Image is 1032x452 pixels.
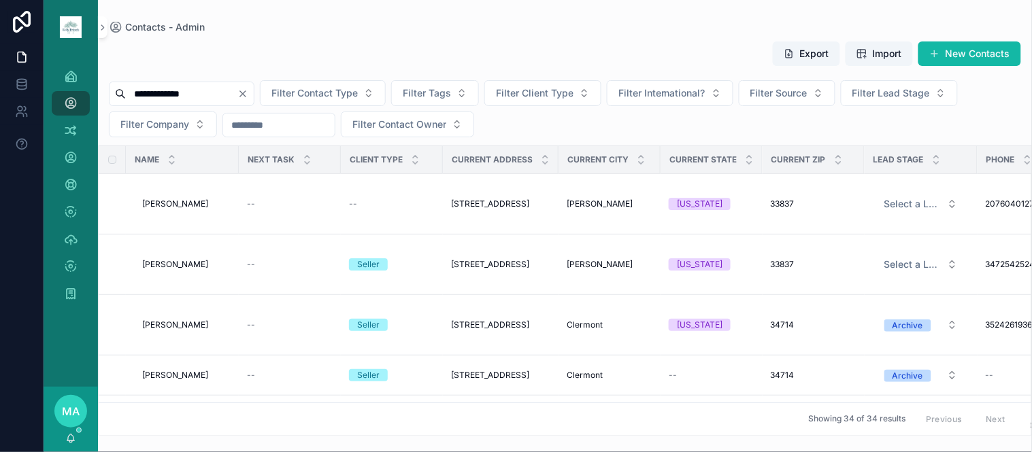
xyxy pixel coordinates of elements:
[247,370,255,381] span: --
[142,319,231,330] a: [PERSON_NAME]
[109,20,205,34] a: Contacts - Admin
[451,198,550,209] a: [STREET_ADDRESS]
[247,319,255,330] span: --
[918,41,1021,66] button: New Contacts
[142,198,208,209] span: [PERSON_NAME]
[771,319,795,330] span: 34714
[808,414,905,425] span: Showing 34 of 34 results
[771,370,856,381] a: 34714
[677,319,722,331] div: [US_STATE]
[567,370,603,381] span: Clermont
[567,198,633,209] span: [PERSON_NAME]
[873,192,969,216] button: Select Button
[669,319,754,331] a: [US_STATE]
[567,319,603,330] span: Clermont
[247,319,333,330] a: --
[846,41,913,66] button: Import
[496,86,573,100] span: Filter Client Type
[677,258,722,271] div: [US_STATE]
[451,370,550,381] a: [STREET_ADDRESS]
[452,154,533,165] span: Current Address
[391,80,479,106] button: Select Button
[739,80,835,106] button: Select Button
[247,198,333,209] a: --
[873,191,969,217] a: Select Button
[247,198,255,209] span: --
[142,259,208,270] span: [PERSON_NAME]
[451,319,529,330] span: [STREET_ADDRESS]
[841,80,958,106] button: Select Button
[771,259,795,270] span: 33837
[62,403,80,419] span: MA
[260,80,386,106] button: Select Button
[349,369,435,381] a: Seller
[237,88,254,99] button: Clear
[403,86,451,100] span: Filter Tags
[873,363,969,387] button: Select Button
[142,370,208,381] span: [PERSON_NAME]
[873,47,902,60] span: Import
[60,16,82,38] img: App logo
[142,370,231,381] a: [PERSON_NAME]
[893,370,923,382] div: Archive
[771,259,856,270] a: 33837
[873,313,969,337] button: Select Button
[357,258,380,271] div: Seller
[607,80,733,106] button: Select Button
[44,54,98,324] div: scrollable content
[451,370,529,381] span: [STREET_ADDRESS]
[873,312,969,338] a: Select Button
[567,370,652,381] a: Clermont
[567,198,652,209] a: [PERSON_NAME]
[567,154,629,165] span: Current City
[884,258,942,271] span: Select a Lead Stage
[349,319,435,331] a: Seller
[109,111,217,137] button: Select Button
[142,319,208,330] span: [PERSON_NAME]
[669,370,754,381] a: --
[247,259,255,270] span: --
[986,154,1015,165] span: Phone
[750,86,808,100] span: Filter Source
[247,259,333,270] a: --
[451,319,550,330] a: [STREET_ADDRESS]
[248,154,295,165] span: Next Task
[669,258,754,271] a: [US_STATE]
[567,319,652,330] a: Clermont
[271,86,358,100] span: Filter Contact Type
[341,111,474,137] button: Select Button
[669,198,754,210] a: [US_STATE]
[669,370,677,381] span: --
[120,118,189,131] span: Filter Company
[567,259,633,270] span: [PERSON_NAME]
[771,198,795,209] span: 33837
[352,118,446,131] span: Filter Contact Owner
[567,259,652,270] a: [PERSON_NAME]
[349,198,435,209] a: --
[873,252,969,277] button: Select Button
[125,20,205,34] span: Contacts - Admin
[142,259,231,270] a: [PERSON_NAME]
[771,154,826,165] span: Current Zip
[873,154,924,165] span: Lead Stage
[349,198,357,209] span: --
[135,154,159,165] span: Name
[618,86,705,100] span: Filter International?
[677,198,722,210] div: [US_STATE]
[451,259,550,270] a: [STREET_ADDRESS]
[669,154,737,165] span: Current State
[247,370,333,381] a: --
[142,198,231,209] a: [PERSON_NAME]
[986,370,994,381] span: --
[357,369,380,381] div: Seller
[852,86,930,100] span: Filter Lead Stage
[357,319,380,331] div: Seller
[451,259,529,270] span: [STREET_ADDRESS]
[350,154,403,165] span: Client Type
[451,198,529,209] span: [STREET_ADDRESS]
[893,319,923,332] div: Archive
[884,197,942,211] span: Select a Lead Stage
